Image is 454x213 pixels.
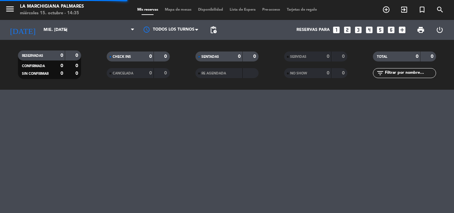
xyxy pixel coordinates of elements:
[5,4,15,16] button: menu
[113,55,131,58] span: CHECK INS
[253,54,257,59] strong: 0
[201,72,226,75] span: RE AGENDADA
[75,71,79,76] strong: 0
[290,72,307,75] span: NO SHOW
[60,63,63,68] strong: 0
[342,54,346,59] strong: 0
[60,53,63,58] strong: 0
[284,8,320,12] span: Tarjetas de regalo
[149,71,152,75] strong: 0
[382,6,390,14] i: add_circle_outline
[238,54,241,59] strong: 0
[398,26,406,34] i: add_box
[22,64,45,68] span: CONFIRMADA
[416,54,418,59] strong: 0
[354,26,363,34] i: looks_3
[134,8,162,12] span: Mis reservas
[226,8,259,12] span: Lista de Espera
[5,4,15,14] i: menu
[164,71,168,75] strong: 0
[417,26,425,34] span: print
[430,20,449,40] div: LOG OUT
[436,26,444,34] i: power_settings_new
[290,55,306,58] span: SERVIDAS
[62,26,70,34] i: arrow_drop_down
[20,3,84,10] div: La Marchigiana Palmares
[431,54,435,59] strong: 0
[400,6,408,14] i: exit_to_app
[387,26,396,34] i: looks_6
[436,6,444,14] i: search
[209,26,217,34] span: pending_actions
[22,72,49,75] span: SIN CONFIRMAR
[164,54,168,59] strong: 0
[296,28,330,32] span: Reservas para
[259,8,284,12] span: Pre-acceso
[377,55,387,58] span: TOTAL
[162,8,195,12] span: Mapa de mesas
[75,53,79,58] strong: 0
[195,8,226,12] span: Disponibilidad
[332,26,341,34] i: looks_one
[376,26,385,34] i: looks_5
[376,69,384,77] i: filter_list
[149,54,152,59] strong: 0
[343,26,352,34] i: looks_two
[60,71,63,76] strong: 0
[384,69,436,77] input: Filtrar por nombre...
[75,63,79,68] strong: 0
[327,71,329,75] strong: 0
[342,71,346,75] strong: 0
[5,23,40,37] i: [DATE]
[418,6,426,14] i: turned_in_not
[22,54,43,57] span: RESERVADAS
[201,55,219,58] span: SENTADAS
[327,54,329,59] strong: 0
[365,26,374,34] i: looks_4
[113,72,133,75] span: CANCELADA
[20,10,84,17] div: miércoles 15. octubre - 14:35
